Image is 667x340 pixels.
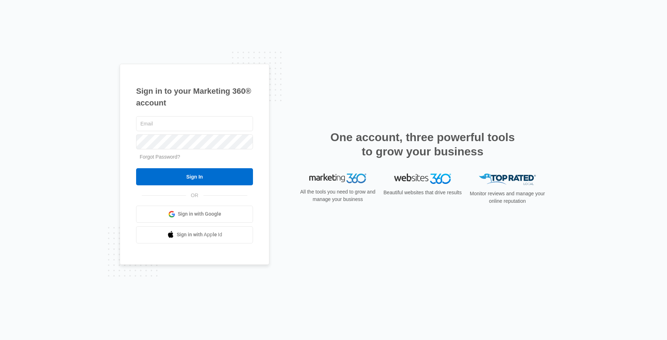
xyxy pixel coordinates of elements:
input: Sign In [136,168,253,185]
span: Sign in with Apple Id [177,231,222,238]
img: Marketing 360 [309,174,366,184]
img: Top Rated Local [479,174,536,185]
input: Email [136,116,253,131]
span: Sign in with Google [178,210,221,218]
a: Sign in with Apple Id [136,226,253,243]
span: OR [186,192,203,199]
a: Sign in with Google [136,206,253,223]
a: Forgot Password? [140,154,180,160]
h1: Sign in to your Marketing 360® account [136,85,253,109]
h2: One account, three powerful tools to grow your business [328,130,517,159]
p: All the tools you need to grow and manage your business [298,188,378,203]
img: Websites 360 [394,174,451,184]
p: Beautiful websites that drive results [383,189,462,196]
p: Monitor reviews and manage your online reputation [467,190,547,205]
